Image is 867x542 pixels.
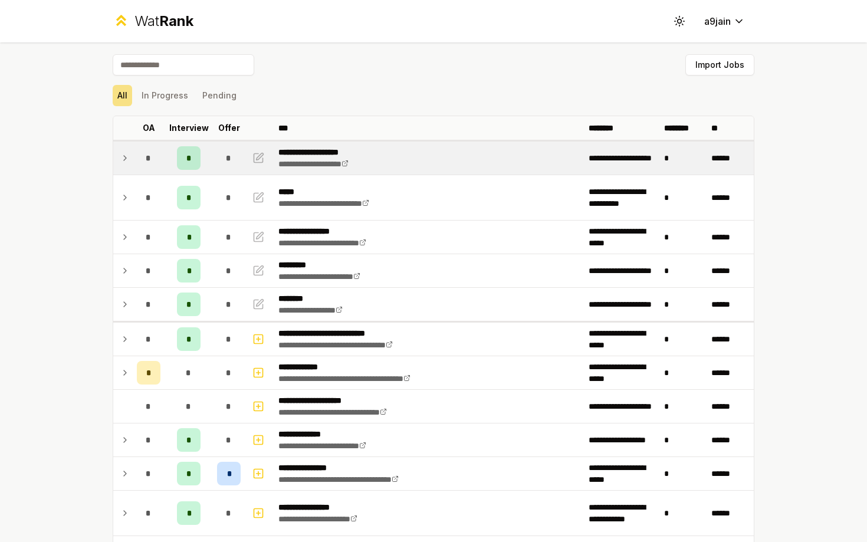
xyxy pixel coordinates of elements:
[198,85,241,106] button: Pending
[695,11,754,32] button: a9jain
[137,85,193,106] button: In Progress
[113,12,193,31] a: WatRank
[704,14,731,28] span: a9jain
[685,54,754,75] button: Import Jobs
[134,12,193,31] div: Wat
[113,85,132,106] button: All
[218,122,240,134] p: Offer
[159,12,193,29] span: Rank
[169,122,209,134] p: Interview
[143,122,155,134] p: OA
